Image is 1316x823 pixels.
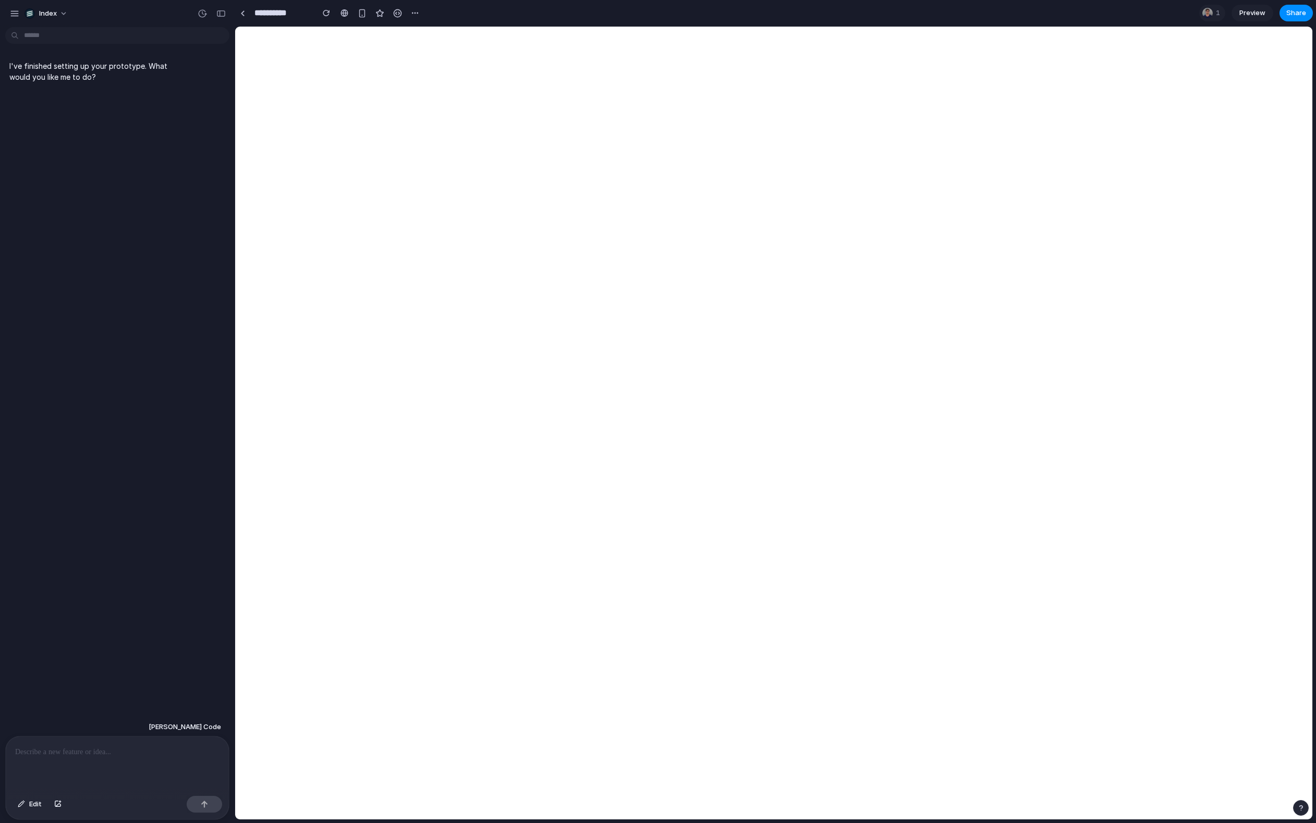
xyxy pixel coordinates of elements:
[145,718,224,736] button: [PERSON_NAME] Code
[13,796,47,813] button: Edit
[20,5,73,22] button: Index
[1216,8,1223,18] span: 1
[39,8,57,19] span: Index
[1199,5,1225,21] div: 1
[29,799,42,809] span: Edit
[1232,5,1273,21] a: Preview
[1280,5,1313,21] button: Share
[149,722,221,732] span: [PERSON_NAME] Code
[1239,8,1265,18] span: Preview
[9,60,184,82] p: I've finished setting up your prototype. What would you like me to do?
[1286,8,1306,18] span: Share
